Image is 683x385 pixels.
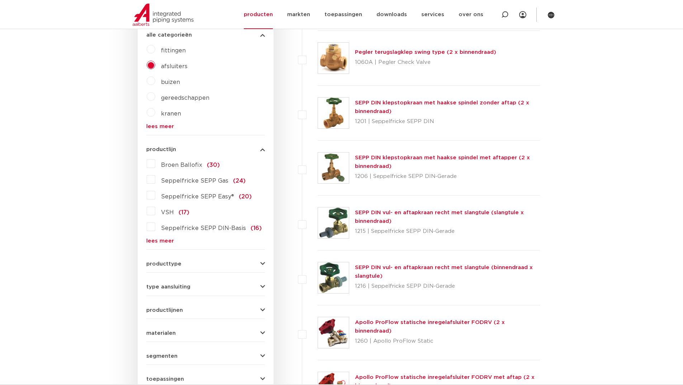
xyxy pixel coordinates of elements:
[161,64,188,69] a: afsluiters
[207,162,220,168] span: (30)
[146,261,265,267] button: producttype
[355,265,533,279] a: SEPP DIN vul- en aftapkraan recht met slangtule (binnendraad x slangtule)
[146,284,265,290] button: type aansluiting
[355,50,496,55] a: Pegler terugslagklep swing type (2 x binnendraad)
[355,100,529,114] a: SEPP DIN klepstopkraan met haakse spindel zonder aftap (2 x binnendraad)
[239,194,252,199] span: (20)
[179,210,189,215] span: (17)
[146,307,183,313] span: productlijnen
[146,307,265,313] button: productlijnen
[146,32,265,38] button: alle categorieën
[355,226,540,237] p: 1215 | Seppelfricke SEPP DIN-Gerade
[355,155,530,169] a: SEPP DIN klepstopkraan met haakse spindel met aftapper (2 x binnendraad)
[146,376,265,382] button: toepassingen
[146,147,176,152] span: productlijn
[318,152,349,183] img: Thumbnail for SEPP DIN klepstopkraan met haakse spindel met aftapper (2 x binnendraad)
[161,225,246,231] span: Seppelfricke SEPP DIN-Basis
[355,116,540,127] p: 1201 | Seppelfricke SEPP DIN
[146,32,192,38] span: alle categorieën
[161,194,234,199] span: Seppelfricke SEPP Easy®
[146,353,265,359] button: segmenten
[146,353,177,359] span: segmenten
[355,335,540,347] p: 1260 | Apollo ProFlow Static
[146,284,190,290] span: type aansluiting
[161,210,174,215] span: VSH
[318,98,349,128] img: Thumbnail for SEPP DIN klepstopkraan met haakse spindel zonder aftap (2 x binnendraad)
[146,376,184,382] span: toepassingen
[161,178,228,184] span: Seppelfricke SEPP Gas
[146,330,176,336] span: materialen
[355,171,540,182] p: 1206 | Seppelfricke SEPP DIN-Gerade
[318,317,349,348] img: Thumbnail for Apollo ProFlow statische inregelafsluiter FODRV (2 x binnendraad)
[146,261,181,267] span: producttype
[161,95,209,101] a: gereedschappen
[355,281,540,292] p: 1216 | Seppelfricke SEPP DIN-Gerade
[146,124,265,129] a: lees meer
[318,262,349,293] img: Thumbnail for SEPP DIN vul- en aftapkraan recht met slangtule (binnendraad x slangtule)
[251,225,262,231] span: (16)
[355,57,496,68] p: 1060A | Pegler Check Valve
[318,207,349,238] img: Thumbnail for SEPP DIN vul- en aftapkraan recht met slangtule (slangtule x binnendraad)
[161,79,180,85] a: buizen
[161,48,186,53] a: fittingen
[146,238,265,244] a: lees meer
[146,147,265,152] button: productlijn
[355,320,505,334] a: Apollo ProFlow statische inregelafsluiter FODRV (2 x binnendraad)
[233,178,246,184] span: (24)
[161,111,181,117] a: kranen
[146,330,265,336] button: materialen
[355,210,524,224] a: SEPP DIN vul- en aftapkraan recht met slangtule (slangtule x binnendraad)
[318,43,349,74] img: Thumbnail for Pegler terugslagklep swing type (2 x binnendraad)
[161,162,202,168] span: Broen Ballofix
